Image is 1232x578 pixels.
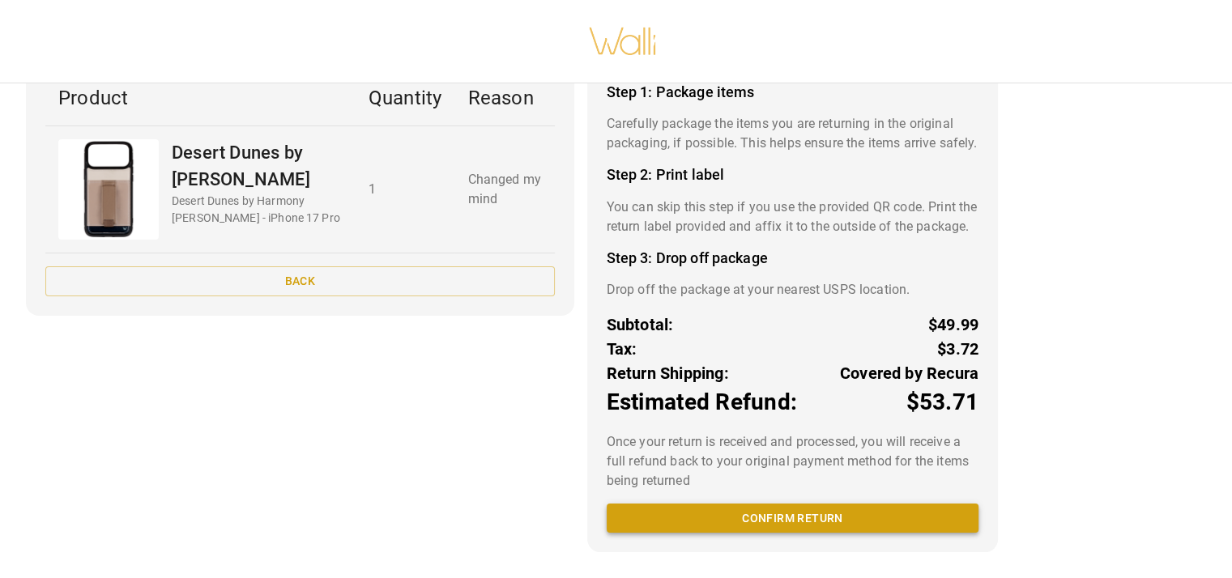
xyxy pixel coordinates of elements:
[369,180,442,199] p: 1
[607,198,978,236] p: You can skip this step if you use the provided QR code. Print the return label provided and affix...
[607,337,637,361] p: Tax:
[607,312,674,337] p: Subtotal:
[937,337,978,361] p: $3.72
[467,170,541,209] p: Changed my mind
[840,361,978,385] p: Covered by Recura
[467,83,541,113] p: Reason
[172,193,343,227] p: Desert Dunes by Harmony [PERSON_NAME] - iPhone 17 Pro
[607,280,978,300] p: Drop off the package at your nearest USPS location.
[369,83,442,113] p: Quantity
[607,114,978,153] p: Carefully package the items you are returning in the original packaging, if possible. This helps ...
[58,83,343,113] p: Product
[588,6,658,76] img: walli-inc.myshopify.com
[906,385,978,419] p: $53.71
[45,266,555,296] button: Back
[607,249,978,267] h4: Step 3: Drop off package
[928,312,978,337] p: $49.99
[172,139,343,193] p: Desert Dunes by [PERSON_NAME]
[607,432,978,491] p: Once your return is received and processed, you will receive a full refund back to your original ...
[607,504,978,533] button: Confirm return
[607,166,978,184] h4: Step 2: Print label
[607,385,797,419] p: Estimated Refund:
[607,361,729,385] p: Return Shipping:
[607,83,978,101] h4: Step 1: Package items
